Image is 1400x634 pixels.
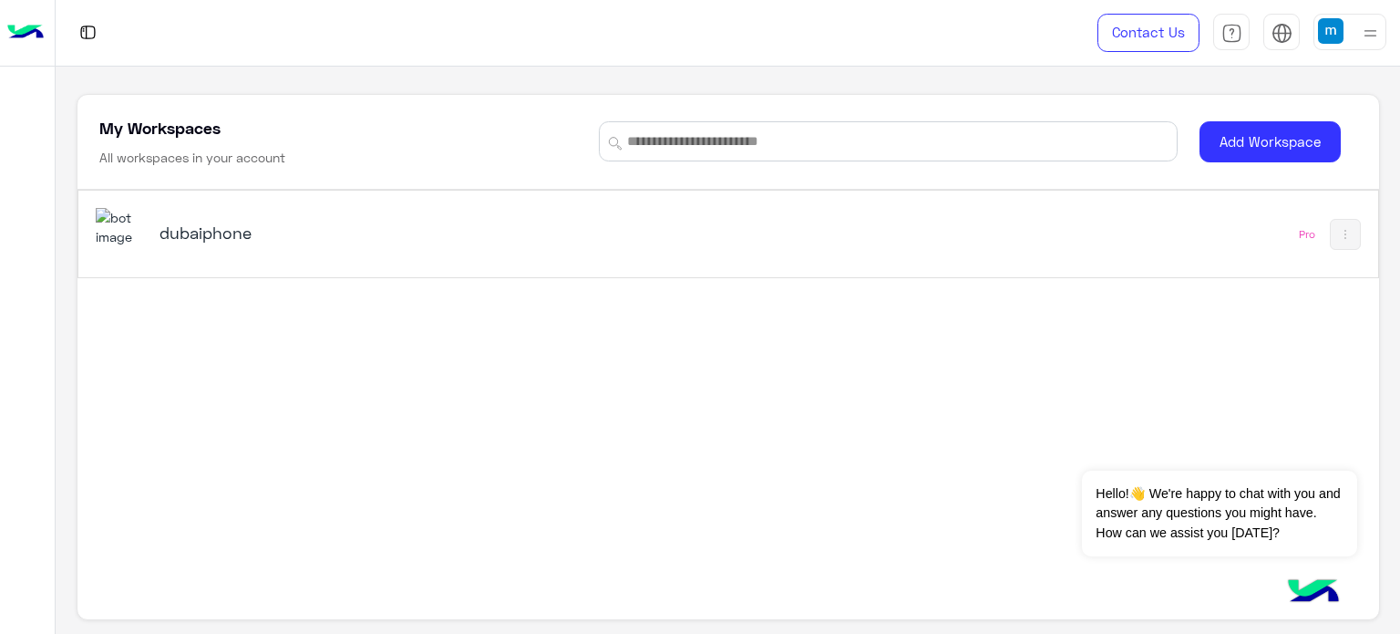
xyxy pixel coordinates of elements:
img: 1403182699927242 [96,208,145,247]
h5: My Workspaces [99,117,221,139]
img: Logo [7,14,44,52]
img: hulul-logo.png [1282,561,1345,625]
a: Contact Us [1097,14,1199,52]
img: tab [77,21,99,44]
img: userImage [1318,18,1343,44]
h6: All workspaces in your account [99,149,285,167]
img: profile [1359,22,1382,45]
button: Add Workspace [1199,121,1341,162]
img: tab [1271,23,1292,44]
div: Pro [1299,227,1315,242]
img: tab [1221,23,1242,44]
span: Hello!👋 We're happy to chat with you and answer any questions you might have. How can we assist y... [1082,471,1356,556]
a: tab [1213,14,1250,52]
h5: dubaiphone [160,222,615,244]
